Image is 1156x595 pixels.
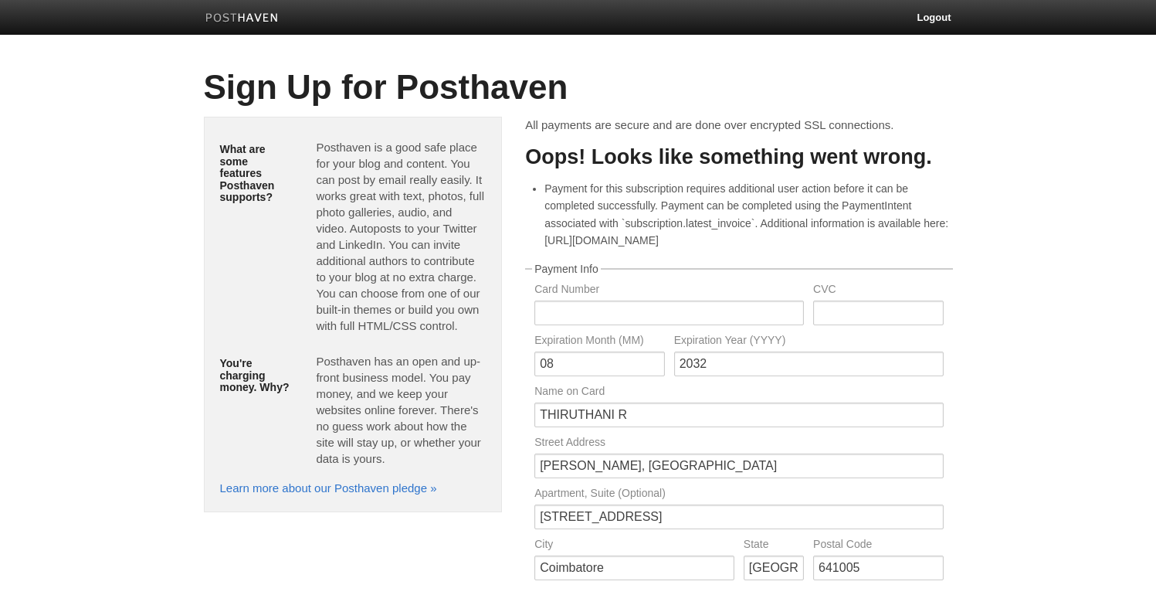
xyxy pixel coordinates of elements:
h3: Oops! Looks like something went wrong. [525,146,952,169]
p: All payments are secure and are done over encrypted SSL connections. [525,117,952,133]
a: Learn more about our Posthaven pledge » [220,481,437,495]
h5: What are some features Posthaven supports? [220,144,293,203]
label: Card Number [534,284,804,298]
label: Postal Code [813,539,943,553]
h1: Sign Up for Posthaven [204,69,953,106]
img: Posthaven-bar [205,13,279,25]
legend: Payment Info [532,263,601,274]
p: Posthaven has an open and up-front business model. You pay money, and we keep your websites onlin... [316,353,486,467]
label: CVC [813,284,943,298]
li: Payment for this subscription requires additional user action before it can be completed successf... [544,180,952,250]
label: Expiration Month (MM) [534,335,664,349]
label: City [534,539,734,553]
label: Name on Card [534,386,943,400]
label: Apartment, Suite (Optional) [534,488,943,502]
p: Posthaven is a good safe place for your blog and content. You can post by email really easily. It... [316,139,486,334]
label: Street Address [534,437,943,451]
h5: You're charging money. Why? [220,358,293,393]
label: Expiration Year (YYYY) [674,335,944,349]
label: State [744,539,804,553]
